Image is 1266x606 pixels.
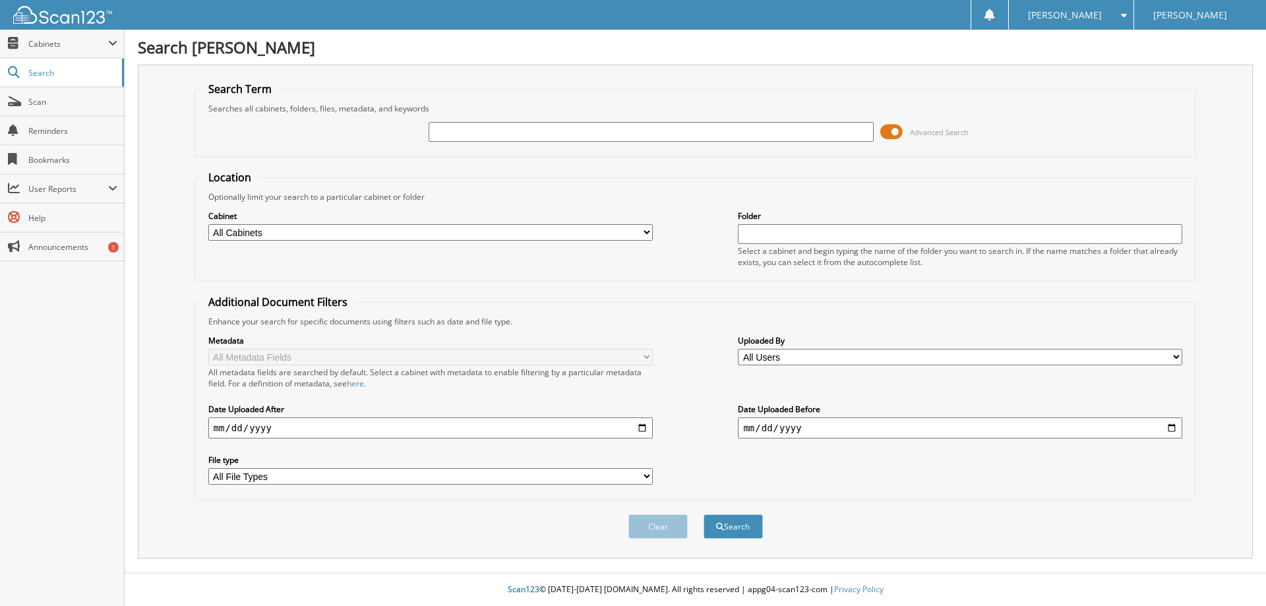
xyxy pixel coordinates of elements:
span: Reminders [28,125,117,136]
span: Scan123 [508,584,539,595]
label: Folder [738,210,1182,222]
label: Uploaded By [738,335,1182,346]
span: Announcements [28,241,117,253]
label: Cabinet [208,210,653,222]
label: Metadata [208,335,653,346]
button: Search [704,514,763,539]
a: here [347,378,364,389]
div: Searches all cabinets, folders, files, metadata, and keywords [202,103,1190,114]
div: Optionally limit your search to a particular cabinet or folder [202,191,1190,202]
label: Date Uploaded After [208,404,653,415]
span: Bookmarks [28,154,117,166]
label: File type [208,454,653,466]
div: Enhance your search for specific documents using filters such as date and file type. [202,316,1190,327]
span: Help [28,212,117,224]
button: Clear [628,514,688,539]
span: [PERSON_NAME] [1028,11,1102,19]
a: Privacy Policy [834,584,884,595]
img: scan123-logo-white.svg [13,6,112,24]
legend: Location [202,170,258,185]
input: end [738,417,1182,439]
legend: Search Term [202,82,278,96]
label: Date Uploaded Before [738,404,1182,415]
span: Cabinets [28,38,108,49]
div: 1 [108,242,119,253]
span: [PERSON_NAME] [1153,11,1227,19]
div: © [DATE]-[DATE] [DOMAIN_NAME]. All rights reserved | appg04-scan123-com | [125,574,1266,606]
h1: Search [PERSON_NAME] [138,36,1253,58]
span: Advanced Search [910,127,969,137]
span: Search [28,67,115,78]
iframe: Chat Widget [1200,543,1266,606]
div: Select a cabinet and begin typing the name of the folder you want to search in. If the name match... [738,245,1182,268]
input: start [208,417,653,439]
span: Scan [28,96,117,107]
div: All metadata fields are searched by default. Select a cabinet with metadata to enable filtering b... [208,367,653,389]
span: User Reports [28,183,108,195]
legend: Additional Document Filters [202,295,354,309]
